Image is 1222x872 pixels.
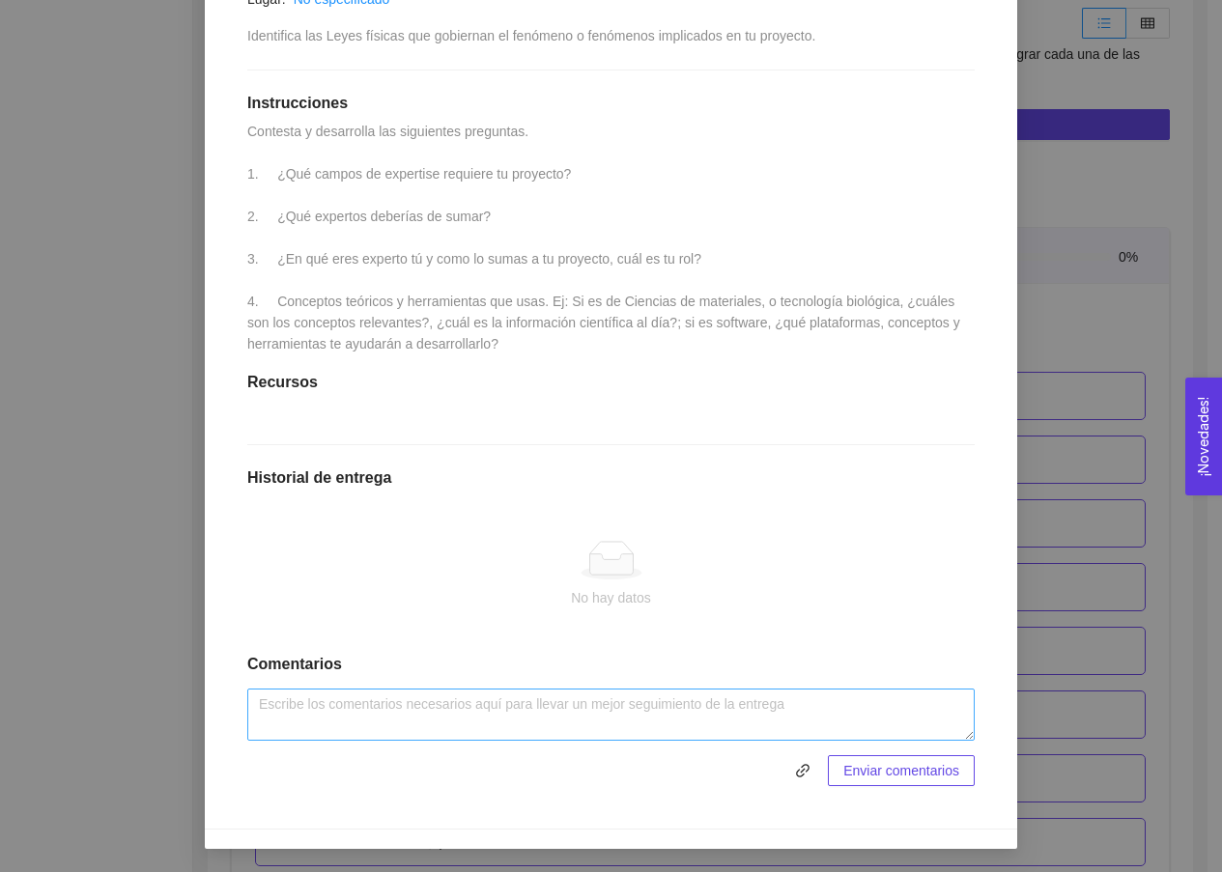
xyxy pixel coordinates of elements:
h1: Historial de entrega [247,468,975,488]
span: Enviar comentarios [843,760,959,781]
button: Open Feedback Widget [1185,378,1222,495]
span: Contesta y desarrolla las siguientes preguntas. 1. ¿Qué campos de expertise requiere tu proyecto?... [247,124,964,352]
span: Identifica las Leyes físicas que gobiernan el fenómeno o fenómenos implicados en tu proyecto. [247,28,815,43]
button: Enviar comentarios [828,755,975,786]
span: link [787,763,818,778]
div: No hay datos [263,587,959,608]
button: link [787,755,818,786]
h1: Recursos [247,373,975,392]
h1: Instrucciones [247,94,975,113]
h1: Comentarios [247,655,975,674]
span: link [788,763,817,778]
